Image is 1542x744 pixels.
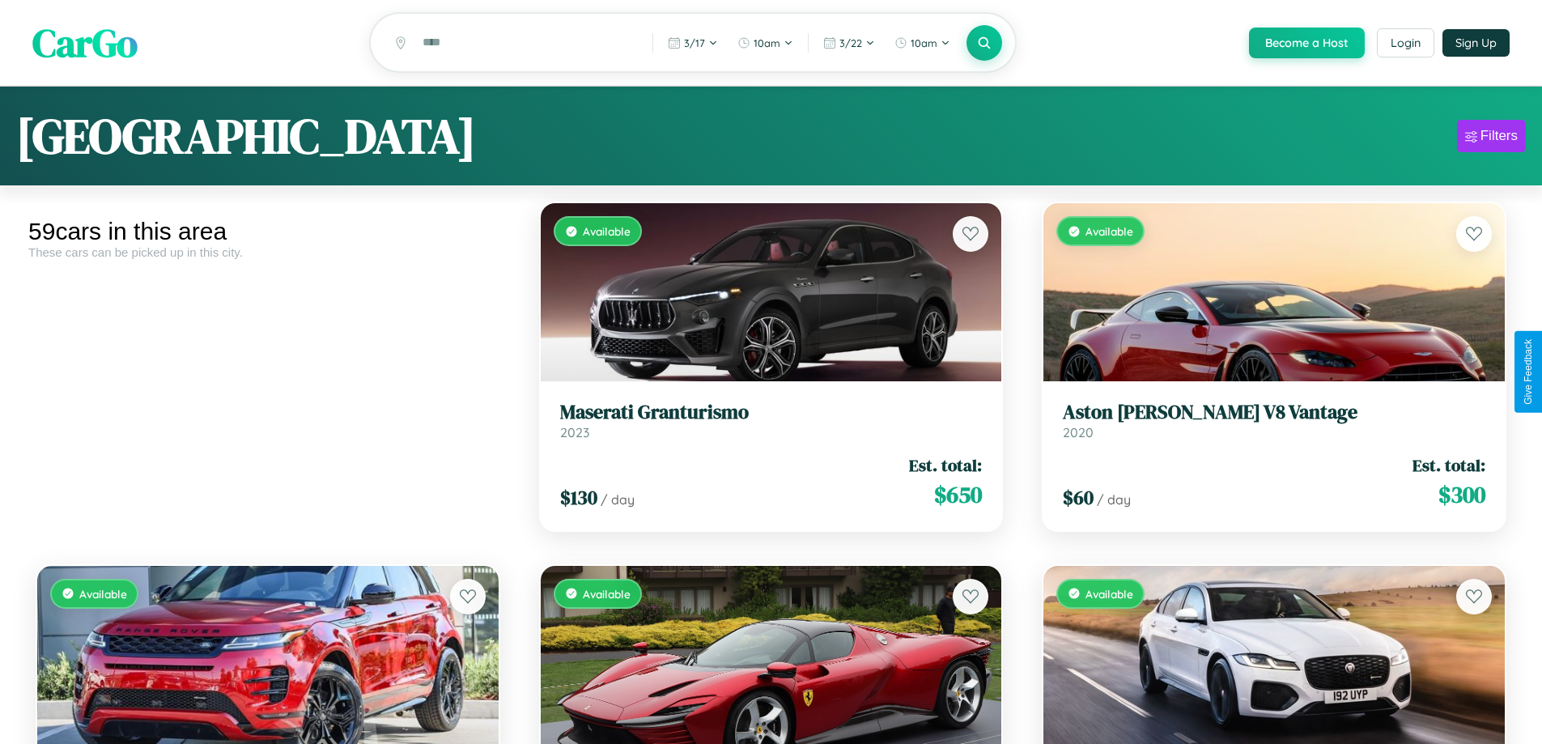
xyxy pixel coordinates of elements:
button: 10am [886,30,958,56]
div: Filters [1480,128,1518,144]
span: $ 60 [1063,484,1094,511]
button: 10am [729,30,801,56]
div: 59 cars in this area [28,218,508,245]
a: Aston [PERSON_NAME] V8 Vantage2020 [1063,401,1485,440]
div: These cars can be picked up in this city. [28,245,508,259]
span: Est. total: [909,453,982,477]
span: 10am [911,36,937,49]
span: 3 / 17 [684,36,705,49]
span: $ 130 [560,484,597,511]
h3: Aston [PERSON_NAME] V8 Vantage [1063,401,1485,424]
span: Available [583,224,631,238]
span: 2023 [560,424,589,440]
h1: [GEOGRAPHIC_DATA] [16,103,476,169]
button: Become a Host [1249,28,1365,58]
button: Login [1377,28,1434,57]
div: Give Feedback [1523,339,1534,405]
button: 3/17 [660,30,726,56]
span: CarGo [32,16,138,70]
h3: Maserati Granturismo [560,401,983,424]
span: 2020 [1063,424,1094,440]
span: Est. total: [1412,453,1485,477]
button: Filters [1457,120,1526,152]
span: Available [1085,587,1133,601]
span: 3 / 22 [839,36,862,49]
span: Available [1085,224,1133,238]
button: 3/22 [815,30,883,56]
a: Maserati Granturismo2023 [560,401,983,440]
span: $ 650 [934,478,982,511]
span: / day [1097,491,1131,508]
span: / day [601,491,635,508]
span: Available [79,587,127,601]
span: $ 300 [1438,478,1485,511]
span: 10am [754,36,780,49]
span: Available [583,587,631,601]
button: Sign Up [1442,29,1510,57]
